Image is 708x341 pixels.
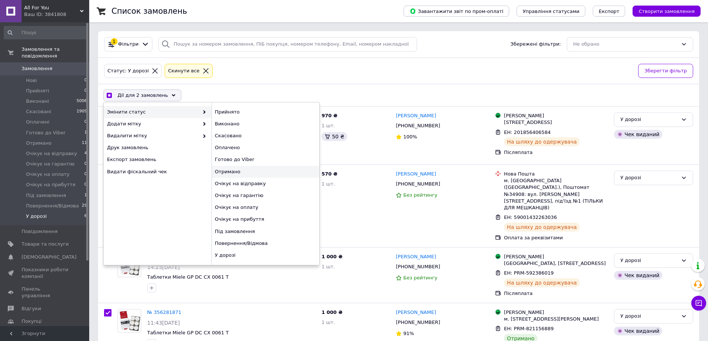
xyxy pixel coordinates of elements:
span: 6 [84,213,87,220]
span: 100% [403,134,417,140]
span: Завантажити звіт по пром-оплаті [410,8,503,14]
span: Дії для 2 замовлень [117,92,168,99]
a: [PERSON_NAME] [396,309,436,316]
div: [PERSON_NAME] [504,253,608,260]
div: У дорозі [211,249,319,261]
div: У дорозі [620,257,678,265]
button: Створити замовлення [633,6,701,17]
div: Отримано [211,166,319,178]
div: Прийнято [211,106,319,118]
span: У дорозі [26,213,47,220]
a: Таблетки Miele GP DC CX 0061 T [147,330,229,335]
div: Нова Пошта [504,171,608,177]
div: [PHONE_NUMBER] [394,318,442,327]
h1: Список замовлень [111,7,187,16]
span: Змінити статус [107,109,199,115]
div: Повернення/Відмова [211,237,319,249]
span: 1909 [77,108,87,115]
span: 4 [84,150,87,157]
span: Видати фіскальний чек [107,168,206,175]
a: № 356281871 [147,309,181,315]
div: Скасовано [211,130,319,142]
div: [STREET_ADDRESS] [504,119,608,126]
span: Скасовані [26,108,51,115]
span: Збережені фільтри: [510,41,561,48]
span: 1 шт. [321,181,335,187]
div: На шляху до одержувача [504,223,580,232]
span: 1 [84,192,87,199]
span: Фільтри [118,41,139,48]
div: Виконано [211,118,319,130]
div: [PHONE_NUMBER] [394,121,442,131]
div: Очікує на відправку [211,178,319,190]
div: 1 [111,38,117,45]
span: ЕН: PRM-592386019 [504,270,554,276]
div: [GEOGRAPHIC_DATA], [STREET_ADDRESS] [504,260,608,267]
span: 0 [84,88,87,94]
span: Показники роботи компанії [22,266,69,280]
div: На шляху до одержувача [504,137,580,146]
div: Ваш ID: 3841808 [24,11,89,18]
span: Товари та послуги [22,241,69,247]
div: Чек виданий [614,130,662,139]
span: 1 шт. [321,319,335,325]
div: Під замовлення [211,226,319,237]
div: Чек виданий [614,327,662,335]
span: Виконані [26,98,49,105]
div: Оплата за реквізитами [504,235,608,241]
span: ЕН: 201856406584 [504,129,551,135]
div: 50 ₴ [321,132,347,141]
span: Створити замовлення [639,9,695,14]
a: Таблетки Miele GP DC CX 0061 T [147,274,229,280]
div: [PERSON_NAME] [504,112,608,119]
div: У дорозі [620,116,678,124]
div: м. [STREET_ADDRESS][PERSON_NAME] [504,316,608,322]
div: Очікує на прибуття [211,213,319,225]
span: 5006 [77,98,87,105]
button: Управління статусами [517,6,585,17]
span: [DEMOGRAPHIC_DATA] [22,254,77,260]
span: Прийняті [26,88,49,94]
a: [PERSON_NAME] [396,253,436,260]
span: Очікує на відправку [26,150,77,157]
img: Фото товару [118,255,141,276]
div: Післяплата [504,290,608,297]
div: [PHONE_NUMBER] [394,262,442,272]
div: Післяплата [504,149,608,156]
button: Зберегти фільтр [638,64,693,78]
span: 1 000 ₴ [321,309,342,315]
div: У дорозі [620,174,678,182]
span: Очікує на гарантію [26,161,75,167]
a: Фото товару [117,253,141,277]
span: 1 шт. [321,264,335,269]
span: 0 [84,171,87,178]
span: ЕН: 59001432263036 [504,214,557,220]
span: Готово до Viber [26,129,65,136]
a: Створити замовлення [625,8,701,14]
span: Замовлення та повідомлення [22,46,89,59]
span: 91% [403,331,414,336]
span: Нові [26,77,37,84]
span: Оплачені [26,119,49,125]
span: Зберегти фільтр [644,67,687,75]
span: 1 шт. [321,123,335,128]
span: Отримано [26,140,52,147]
span: 570 ₴ [321,171,337,177]
div: Cкинути все [167,67,201,75]
button: Експорт [593,6,625,17]
span: Відгуки [22,305,41,312]
div: На шляху до одержувача [504,278,580,287]
span: Панель управління [22,286,69,299]
span: 1 [84,129,87,136]
span: Управління статусами [523,9,579,14]
div: Оплачено [211,142,319,154]
span: Додати мітку [107,121,199,127]
span: 11:43[DATE] [147,320,180,326]
span: Експорт замовлень [107,156,206,163]
span: Видалити мітку [107,132,199,139]
span: All For You [24,4,80,11]
a: Фото товару [117,309,141,333]
div: У дорозі [620,312,678,320]
div: Очікує на оплату [211,201,319,213]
